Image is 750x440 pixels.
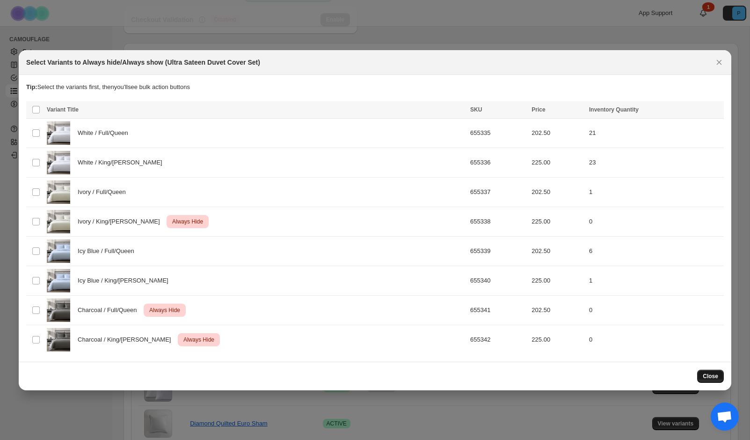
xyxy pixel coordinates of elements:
[78,217,165,226] span: Ivory / King/[PERSON_NAME]
[586,236,724,266] td: 6
[586,118,724,148] td: 21
[467,118,529,148] td: 655335
[47,121,70,145] img: white-ultra-sateen1_128b03d8-ecbe-4ea8-a596-a8b5741539ad.jpg
[26,58,260,67] h2: Select Variants to Always hide/Always show (Ultra Sateen Duvet Cover Set)
[529,177,586,207] td: 202.50
[467,266,529,295] td: 655340
[586,148,724,177] td: 23
[586,295,724,325] td: 0
[47,269,70,292] img: icyblue-ultra-sateen1_f6d97cf3-b711-4f0b-aea0-6771b590917c.jpg
[529,118,586,148] td: 202.50
[467,207,529,236] td: 655338
[589,106,639,113] span: Inventory Quantity
[470,106,482,113] span: SKU
[26,82,724,92] p: Select the variants first, then you'll see bulk action buttons
[78,158,167,167] span: White / King/[PERSON_NAME]
[47,298,70,322] img: carbon-ultra-sateen1.jpg
[586,325,724,354] td: 0
[529,207,586,236] td: 225.00
[586,207,724,236] td: 0
[182,334,216,345] span: Always Hide
[529,325,586,354] td: 225.00
[170,216,205,227] span: Always Hide
[697,370,724,383] button: Close
[467,148,529,177] td: 655336
[147,305,182,316] span: Always Hide
[467,295,529,325] td: 655341
[47,106,79,113] span: Variant Title
[467,236,529,266] td: 655339
[26,83,37,90] strong: Tip:
[47,180,70,204] img: ivory-ultra-sateen1_a7d3d4a2-f093-406f-8fd8-762b39627f28.jpg
[78,246,139,256] span: Icy Blue / Full/Queen
[713,56,726,69] button: Close
[529,266,586,295] td: 225.00
[586,177,724,207] td: 1
[532,106,545,113] span: Price
[529,236,586,266] td: 202.50
[78,187,131,197] span: Ivory / Full/Queen
[78,306,142,315] span: Charcoal / Full/Queen
[47,239,70,263] img: icyblue-ultra-sateen1_f6d97cf3-b711-4f0b-aea0-6771b590917c.jpg
[467,325,529,354] td: 655342
[47,151,70,174] img: white-ultra-sateen1_128b03d8-ecbe-4ea8-a596-a8b5741539ad.jpg
[78,335,176,344] span: Charcoal / King/[PERSON_NAME]
[78,276,173,285] span: Icy Blue / King/[PERSON_NAME]
[529,295,586,325] td: 202.50
[467,177,529,207] td: 655337
[703,373,718,380] span: Close
[586,266,724,295] td: 1
[47,328,70,351] img: carbon-ultra-sateen1.jpg
[711,403,739,431] div: Open chat
[78,128,133,138] span: White / Full/Queen
[47,210,70,233] img: ivory-ultra-sateen1_a7d3d4a2-f093-406f-8fd8-762b39627f28.jpg
[529,148,586,177] td: 225.00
